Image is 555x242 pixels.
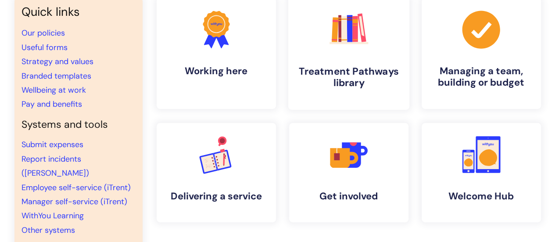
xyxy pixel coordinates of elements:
[164,191,269,202] h4: Delivering a service
[429,191,534,202] h4: Welcome Hub
[21,28,65,38] a: Our policies
[157,123,276,222] a: Delivering a service
[21,139,83,150] a: Submit expenses
[422,123,541,222] a: Welcome Hub
[21,99,82,109] a: Pay and benefits
[21,5,136,19] h3: Quick links
[295,65,402,89] h4: Treatment Pathways library
[21,71,91,81] a: Branded templates
[296,191,401,202] h4: Get involved
[429,65,534,89] h4: Managing a team, building or budget
[21,196,127,207] a: Manager self-service (iTrent)
[21,85,86,95] a: Wellbeing at work
[21,56,93,67] a: Strategy and values
[21,154,89,178] a: Report incidents ([PERSON_NAME])
[21,182,131,193] a: Employee self-service (iTrent)
[21,225,75,235] a: Other systems
[164,65,269,77] h4: Working here
[21,119,136,131] h4: Systems and tools
[289,123,408,222] a: Get involved
[21,210,84,221] a: WithYou Learning
[21,42,68,53] a: Useful forms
